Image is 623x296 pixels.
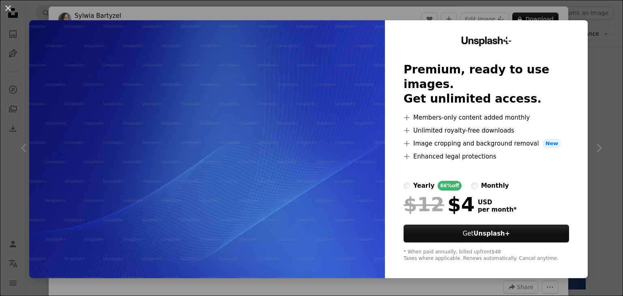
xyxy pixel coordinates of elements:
strong: Unsplash+ [473,230,510,237]
div: 66% off [438,181,462,191]
div: yearly [413,181,434,191]
li: Members-only content added monthly [404,113,569,122]
div: monthly [481,181,509,191]
span: per month * [478,206,517,213]
input: yearly66%off [404,182,410,189]
div: $4 [404,194,475,215]
span: $12 [404,194,444,215]
span: New [542,139,562,148]
li: Image cropping and background removal [404,139,569,148]
button: GetUnsplash+ [404,225,569,242]
h2: Premium, ready to use images. Get unlimited access. [404,62,569,106]
li: Enhanced legal protections [404,152,569,161]
input: monthly [471,182,478,189]
span: USD [478,199,517,206]
div: * When paid annually, billed upfront $48 Taxes where applicable. Renews automatically. Cancel any... [404,249,569,262]
li: Unlimited royalty-free downloads [404,126,569,135]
